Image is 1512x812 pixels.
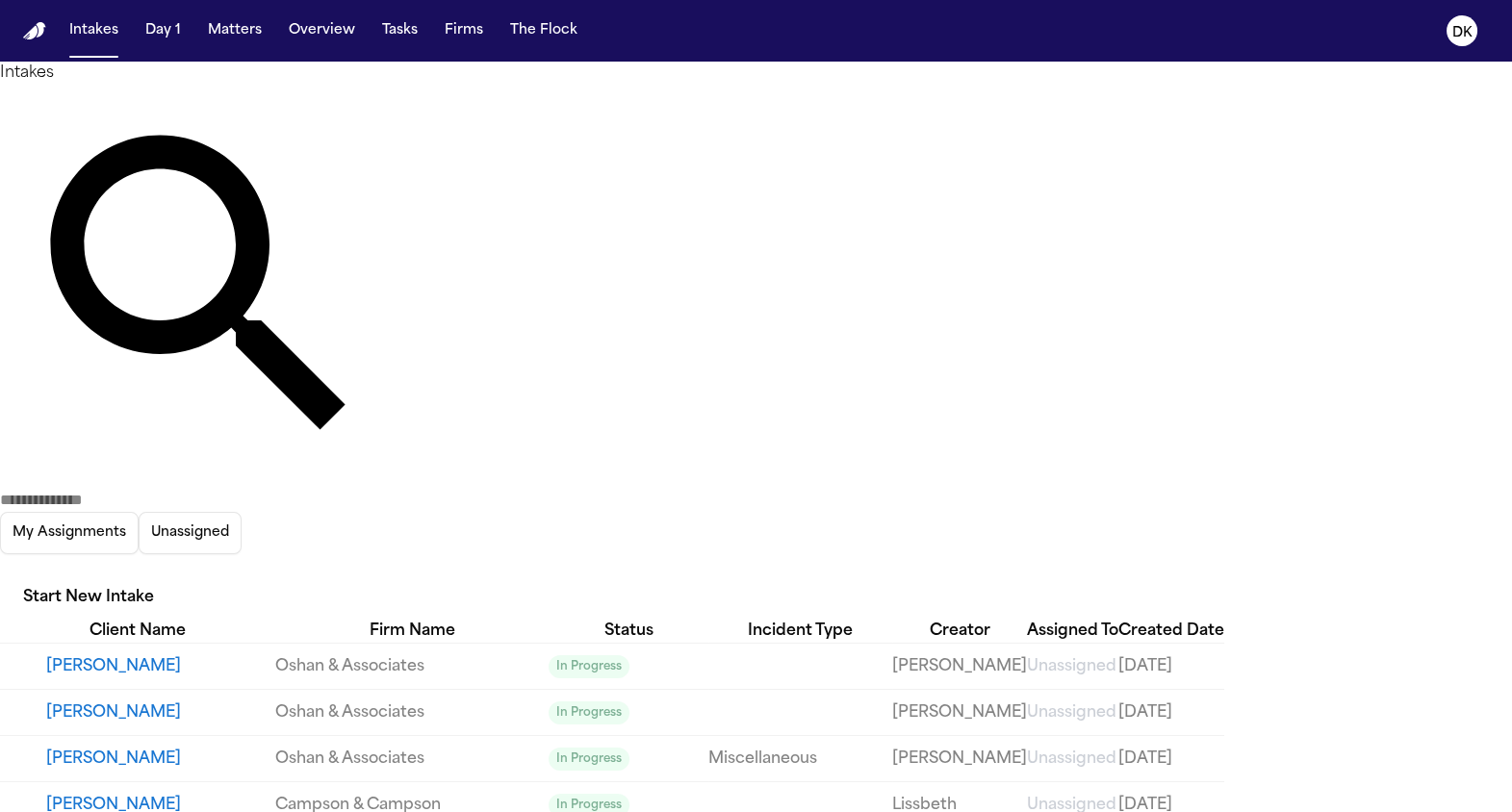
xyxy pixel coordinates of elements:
[549,748,629,771] span: In Progress
[374,13,425,48] button: Tasks
[138,13,189,48] button: Day 1
[892,701,1027,724] a: View details for Liz Tuls
[23,22,46,40] img: Finch Logo
[62,13,126,48] button: Intakes
[275,620,549,643] div: Firm Name
[549,700,708,724] a: View details for Liz Tuls
[549,655,629,678] span: In Progress
[549,654,708,678] a: View details for Kristine Weitz
[46,655,275,678] button: View details for Kristine Weitz
[892,748,1027,771] a: View details for Karrar Mahammed
[23,22,46,40] a: Home
[1027,659,1116,674] span: Unassigned
[892,620,1027,643] div: Creator
[1118,655,1224,678] a: View details for Kristine Weitz
[549,747,708,771] a: View details for Karrar Mahammed
[139,512,242,554] button: Unassigned
[1027,701,1118,724] a: View details for Liz Tuls
[1027,620,1118,643] div: Assigned To
[281,13,363,48] button: Overview
[708,748,892,771] a: View details for Karrar Mahammed
[437,13,491,48] button: Firms
[1027,751,1116,767] span: Unassigned
[46,748,275,771] button: View details for Karrar Mahammed
[1118,620,1224,643] div: Created Date
[1118,748,1224,771] a: View details for Karrar Mahammed
[549,701,629,724] span: In Progress
[1027,705,1116,721] span: Unassigned
[46,701,275,724] button: View details for Liz Tuls
[200,13,269,48] button: Matters
[502,13,585,48] button: The Flock
[549,620,708,643] div: Status
[1027,655,1118,678] a: View details for Kristine Weitz
[275,655,549,678] a: View details for Kristine Weitz
[708,620,892,643] div: Incident Type
[892,655,1027,678] a: View details for Kristine Weitz
[1118,701,1224,724] a: View details for Liz Tuls
[275,701,549,724] a: View details for Liz Tuls
[1027,748,1118,771] a: View details for Karrar Mahammed
[275,748,549,771] a: View details for Karrar Mahammed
